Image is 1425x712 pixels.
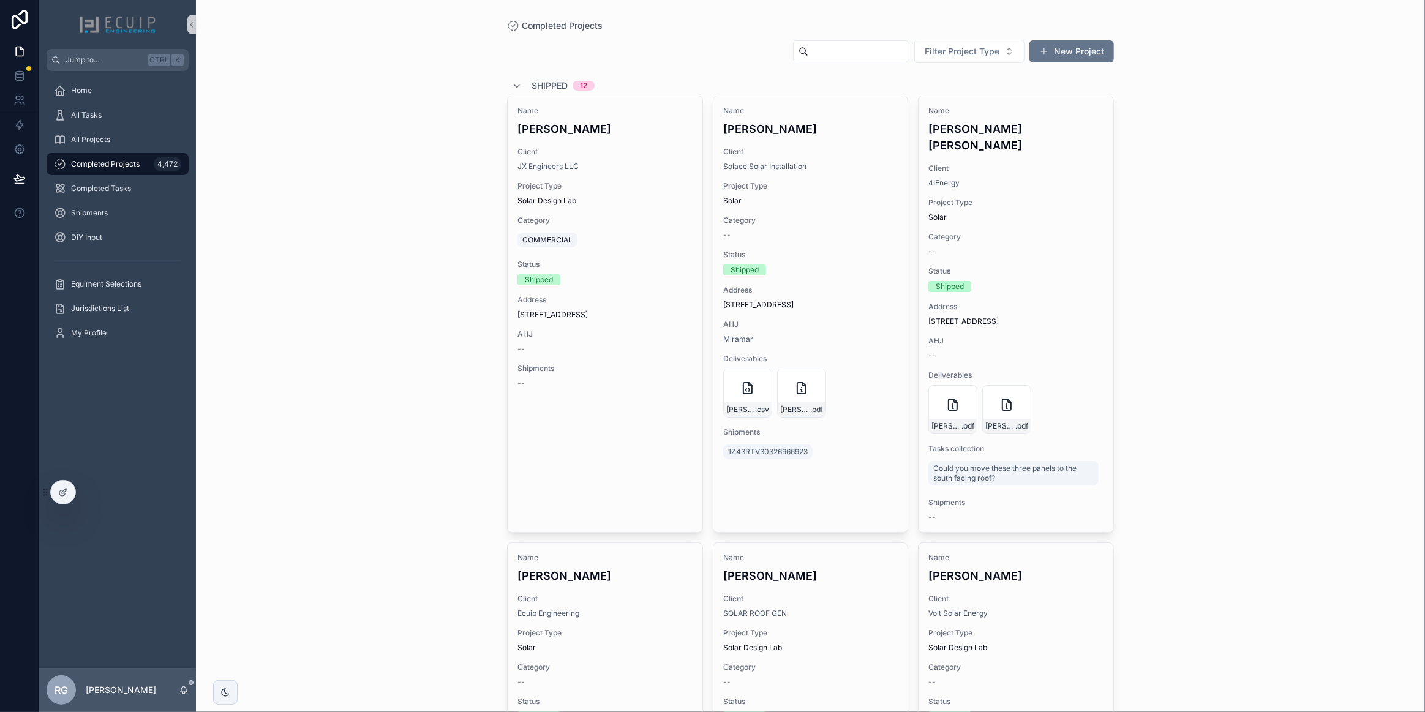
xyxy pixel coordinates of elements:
[517,260,693,269] span: Status
[517,310,693,320] span: [STREET_ADDRESS]
[928,266,1104,276] span: Status
[723,196,742,206] span: Solar
[86,684,156,696] p: [PERSON_NAME]
[71,184,131,193] span: Completed Tasks
[713,96,909,533] a: Name[PERSON_NAME]ClientSolace Solar InstallationProject TypeSolarCategory--StatusShippedAddress[S...
[507,96,703,533] a: Name[PERSON_NAME]ClientJX Engineers LLCProject TypeSolar Design LabCategoryCOMMERCIALStatusShippe...
[723,121,898,137] h4: [PERSON_NAME]
[961,421,974,431] span: .pdf
[928,178,960,188] span: 4IEnergy
[47,298,189,320] a: Jurisdictions List
[928,198,1104,208] span: Project Type
[723,594,898,604] span: Client
[723,300,898,310] span: [STREET_ADDRESS]
[517,697,693,706] span: Status
[517,329,693,339] span: AHJ
[1015,421,1028,431] span: .pdf
[723,215,898,225] span: Category
[47,104,189,126] a: All Tasks
[71,304,129,313] span: Jurisdictions List
[723,697,898,706] span: Status
[723,285,898,295] span: Address
[66,55,143,65] span: Jump to...
[55,683,68,697] span: RG
[79,15,156,34] img: App logo
[517,196,576,206] span: Solar Design Lab
[723,106,898,116] span: Name
[154,157,181,171] div: 4,472
[928,498,1104,508] span: Shipments
[928,106,1104,116] span: Name
[985,421,1015,431] span: [PERSON_NAME]-Structural-Letter
[723,643,782,653] span: Solar Design Lab
[517,643,536,653] span: Solar
[517,121,693,137] h4: [PERSON_NAME]
[928,370,1104,380] span: Deliverables
[726,405,755,414] span: [PERSON_NAME]
[522,235,573,245] span: COMMERCIAL
[517,677,525,687] span: --
[928,121,1104,154] h4: [PERSON_NAME] [PERSON_NAME]
[928,247,936,257] span: --
[517,344,525,354] span: --
[1029,40,1114,62] button: New Project
[928,461,1099,485] a: Could you move these three panels to the south facing roof?
[517,609,579,618] a: Ecuip Engineering
[517,181,693,191] span: Project Type
[723,250,898,260] span: Status
[928,609,988,618] a: Volt Solar Energy
[928,302,1104,312] span: Address
[723,662,898,672] span: Category
[517,568,693,584] h4: [PERSON_NAME]
[933,463,1094,483] span: Could you move these three panels to the south facing roof?
[71,86,92,96] span: Home
[723,230,731,240] span: --
[928,697,1104,706] span: Status
[71,233,102,242] span: DIY Input
[47,273,189,295] a: Equiment Selections
[71,135,110,144] span: All Projects
[525,274,553,285] div: Shipped
[47,322,189,344] a: My Profile
[507,20,603,32] a: Completed Projects
[723,334,753,344] a: Miramar
[723,354,898,364] span: Deliverables
[723,609,787,618] a: SOLAR ROOF GEN
[532,80,568,92] span: Shipped
[928,553,1104,563] span: Name
[928,568,1104,584] h4: [PERSON_NAME]
[928,643,987,653] span: Solar Design Lab
[723,444,813,459] a: 1Z43RTV30326966923
[71,159,140,169] span: Completed Projects
[517,553,693,563] span: Name
[936,281,964,292] div: Shipped
[522,20,603,32] span: Completed Projects
[914,40,1025,63] button: Select Button
[928,594,1104,604] span: Client
[810,405,823,414] span: .pdf
[517,662,693,672] span: Category
[517,215,693,225] span: Category
[918,96,1114,533] a: Name[PERSON_NAME] [PERSON_NAME]Client4IEnergyProject TypeSolarCategory--StatusShippedAddress[STRE...
[928,163,1104,173] span: Client
[47,202,189,224] a: Shipments
[723,320,898,329] span: AHJ
[723,427,898,437] span: Shipments
[47,153,189,175] a: Completed Projects4,472
[928,512,936,522] span: --
[723,181,898,191] span: Project Type
[928,317,1104,326] span: [STREET_ADDRESS]
[928,444,1104,454] span: Tasks collection
[517,594,693,604] span: Client
[723,162,806,171] a: Solace Solar Installation
[517,295,693,305] span: Address
[723,628,898,638] span: Project Type
[71,208,108,218] span: Shipments
[731,264,759,275] div: Shipped
[39,71,196,360] div: scrollable content
[931,421,961,431] span: [PERSON_NAME]-Engineering-(1)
